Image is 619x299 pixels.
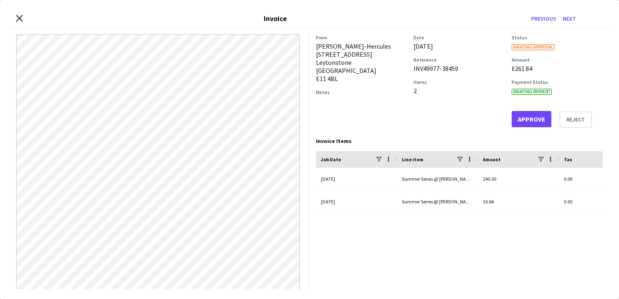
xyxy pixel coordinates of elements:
div: Summer Series @ [PERSON_NAME] Mice - Performer Manager (salary) [397,168,478,190]
div: 245.00 [478,168,559,190]
button: Approve [512,111,551,127]
span: Job Date [321,156,341,162]
button: Reject [559,111,592,128]
button: Next [559,12,579,25]
div: £261.84 [512,64,603,73]
div: [DATE] [316,168,397,190]
div: [DATE] [414,42,505,50]
div: INV49977-38459 [414,64,505,73]
span: Amount [483,156,501,162]
span: Awaiting approval [512,44,555,50]
span: Awaiting payment [512,89,552,95]
h3: Notes [316,89,407,95]
h3: Amount [512,57,603,63]
span: Tax [564,156,572,162]
div: Invoice Items [316,137,603,145]
div: 16.84 [478,190,559,213]
div: 2 [414,87,505,95]
div: [DATE] [316,190,397,213]
div: Summer Series @ [PERSON_NAME] Mice - Performer Manager (expense) [397,190,478,213]
h3: Payment Status [512,79,603,85]
span: Line item [402,156,423,162]
h3: Items [414,79,505,85]
h3: Date [414,34,505,41]
button: Previous [528,12,559,25]
h3: From [316,34,407,41]
div: [PERSON_NAME]-Hercules [STREET_ADDRESS] Leytonstone [GEOGRAPHIC_DATA] E11 4BL [316,42,407,83]
h3: Invoice [264,14,287,23]
h3: Reference [414,57,505,63]
h3: Status [512,34,603,41]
